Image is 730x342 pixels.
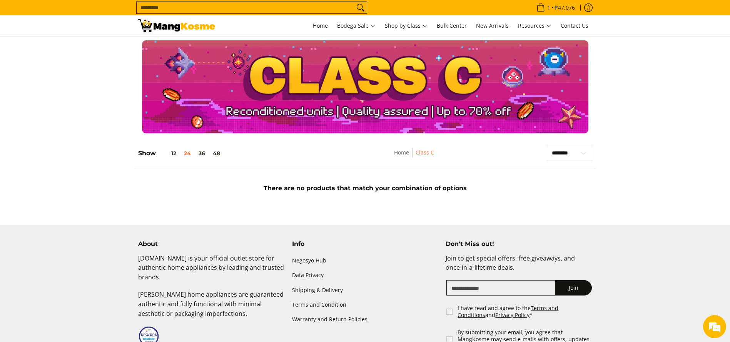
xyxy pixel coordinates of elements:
[313,22,328,29] span: Home
[472,15,513,36] a: New Arrivals
[309,15,332,36] a: Home
[555,280,592,296] button: Join
[458,305,593,318] label: I have read and agree to the and *
[437,22,467,29] span: Bulk Center
[546,5,551,10] span: 1
[446,254,592,281] p: Join to get special offers, free giveaways, and once-in-a-lifetime deals.
[476,22,509,29] span: New Arrivals
[385,21,428,31] span: Shop by Class
[416,149,434,156] a: Class C
[292,268,438,283] a: Data Privacy
[561,22,588,29] span: Contact Us
[209,150,224,156] button: 48
[518,21,551,31] span: Resources
[134,184,596,192] h5: There are no products that match your combination of options
[156,150,180,156] button: 12
[195,150,209,156] button: 36
[534,3,577,12] span: •
[394,149,409,156] a: Home
[347,148,481,165] nav: Breadcrumbs
[223,15,592,36] nav: Main Menu
[553,5,576,10] span: ₱47,076
[180,150,195,156] button: 24
[292,254,438,268] a: Negosyo Hub
[292,297,438,312] a: Terms and Condition
[433,15,471,36] a: Bulk Center
[381,15,431,36] a: Shop by Class
[138,240,284,248] h4: About
[557,15,592,36] a: Contact Us
[495,311,530,319] a: Privacy Policy
[138,149,224,157] h5: Show
[292,283,438,297] a: Shipping & Delivery
[138,290,284,326] p: [PERSON_NAME] home appliances are guaranteed authentic and fully functional with minimal aestheti...
[354,2,367,13] button: Search
[292,312,438,327] a: Warranty and Return Policies
[458,304,558,319] a: Terms and Conditions
[446,240,592,248] h4: Don't Miss out!
[138,254,284,290] p: [DOMAIN_NAME] is your official outlet store for authentic home appliances by leading and trusted ...
[292,240,438,248] h4: Info
[514,15,555,36] a: Resources
[138,19,215,32] img: Class C Home &amp; Business Appliances: Up to 70% Off l Mang Kosme
[337,21,376,31] span: Bodega Sale
[333,15,379,36] a: Bodega Sale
